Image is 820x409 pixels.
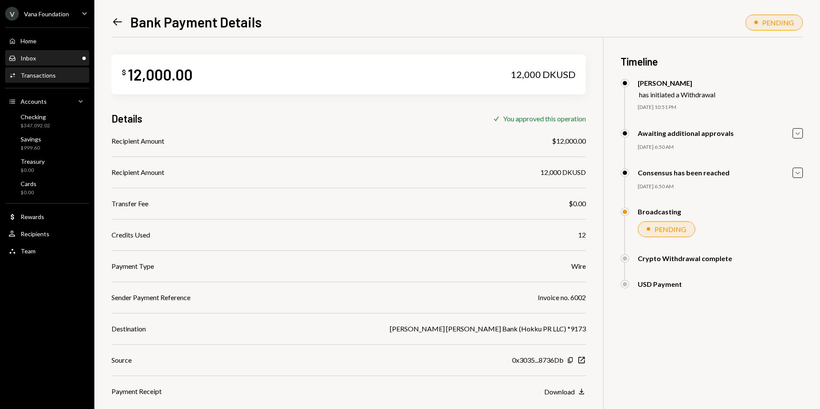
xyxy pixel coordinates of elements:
[5,33,89,48] a: Home
[5,155,89,176] a: Treasury$0.00
[538,292,586,303] div: Invoice no. 6002
[112,111,142,126] h3: Details
[5,209,89,224] a: Rewards
[638,254,732,262] div: Crypto Withdrawal complete
[5,7,19,21] div: V
[21,37,36,45] div: Home
[390,324,586,334] div: [PERSON_NAME] [PERSON_NAME] Bank (Hokku PR LLC) *9173
[511,69,576,81] div: 12,000 DKUSD
[544,388,575,396] div: Download
[21,158,45,165] div: Treasury
[112,136,164,146] div: Recipient Amount
[5,93,89,109] a: Accounts
[638,129,734,137] div: Awaiting additional approvals
[21,213,44,220] div: Rewards
[130,13,262,30] h1: Bank Payment Details
[21,54,36,62] div: Inbox
[569,198,586,209] div: $0.00
[638,208,681,216] div: Broadcasting
[112,198,148,209] div: Transfer Fee
[571,261,586,271] div: Wire
[638,79,715,87] div: [PERSON_NAME]
[21,113,50,120] div: Checking
[112,292,190,303] div: Sender Payment Reference
[112,230,150,240] div: Credits Used
[503,114,586,123] div: You approved this operation
[21,72,56,79] div: Transactions
[639,90,715,99] div: has initiated a Withdrawal
[21,247,36,255] div: Team
[512,355,564,365] div: 0x3035...8736Db
[112,355,132,365] div: Source
[21,189,36,196] div: $0.00
[24,10,69,18] div: Vana Foundation
[5,111,89,131] a: Checking$347,092.02
[638,280,682,288] div: USD Payment
[21,122,50,129] div: $347,092.02
[112,324,146,334] div: Destination
[112,261,154,271] div: Payment Type
[122,68,126,77] div: $
[5,243,89,259] a: Team
[5,133,89,153] a: Savings$999.60
[112,386,162,397] div: Payment Receipt
[762,18,794,27] div: PENDING
[21,98,47,105] div: Accounts
[540,167,586,177] div: 12,000 DKUSD
[621,54,803,69] h3: Timeline
[5,177,89,198] a: Cards$0.00
[21,167,45,174] div: $0.00
[552,136,586,146] div: $12,000.00
[21,144,41,152] div: $999.60
[578,230,586,240] div: 12
[654,225,686,233] div: PENDING
[638,104,803,111] div: [DATE] 10:51 PM
[5,50,89,66] a: Inbox
[21,135,41,143] div: Savings
[21,180,36,187] div: Cards
[5,226,89,241] a: Recipients
[5,67,89,83] a: Transactions
[544,387,586,397] button: Download
[128,65,193,84] div: 12,000.00
[638,168,730,177] div: Consensus has been reached
[112,167,164,177] div: Recipient Amount
[638,144,803,151] div: [DATE] 6:50 AM
[638,183,803,190] div: [DATE] 6:50 AM
[21,230,49,238] div: Recipients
